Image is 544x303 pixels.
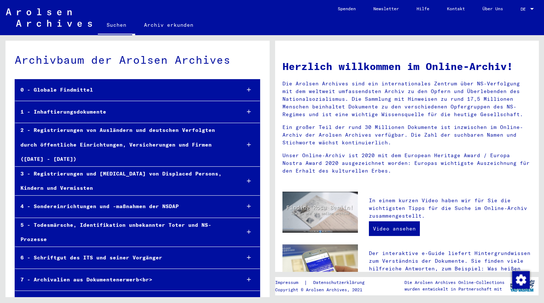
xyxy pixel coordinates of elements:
[15,218,234,247] div: 5 - Todesmärsche, Identifikation unbekannter Toter und NS-Prozesse
[282,123,532,147] p: Ein großer Teil der rund 30 Millionen Dokumente ist inzwischen im Online-Archiv der Arolsen Archi...
[512,271,530,289] img: Zustimmung ändern
[307,279,373,287] a: Datenschutzerklärung
[369,250,531,288] p: Der interaktive e-Guide liefert Hintergrundwissen zum Verständnis der Dokumente. Sie finden viele...
[15,83,234,97] div: 0 - Globale Findmittel
[275,287,373,293] p: Copyright © Arolsen Archives, 2021
[275,279,373,287] div: |
[508,277,536,295] img: yv_logo.png
[6,8,92,27] img: Arolsen_neg.svg
[521,7,529,12] span: DE
[15,123,234,166] div: 2 - Registrierungen von Ausländern und deutschen Verfolgten durch öffentliche Einrichtungen, Vers...
[282,244,358,295] img: eguide.jpg
[15,251,234,265] div: 6 - Schriftgut des ITS und seiner Vorgänger
[282,59,532,74] h1: Herzlich willkommen im Online-Archiv!
[369,197,531,220] p: In einem kurzen Video haben wir für Sie die wichtigsten Tipps für die Suche im Online-Archiv zusa...
[15,52,260,68] div: Archivbaum der Arolsen Archives
[512,271,529,288] div: Zustimmung ändern
[15,167,234,195] div: 3 - Registrierungen und [MEDICAL_DATA] von Displaced Persons, Kindern und Vermissten
[15,105,234,119] div: 1 - Inhaftierungsdokumente
[282,152,532,175] p: Unser Online-Archiv ist 2020 mit dem European Heritage Award / Europa Nostra Award 2020 ausgezeic...
[15,273,234,287] div: 7 - Archivalien aus Dokumentenerwerb<br>
[282,192,358,233] img: video.jpg
[275,279,304,287] a: Impressum
[404,279,504,286] p: Die Arolsen Archives Online-Collections
[369,221,420,236] a: Video ansehen
[282,80,532,118] p: Die Arolsen Archives sind ein internationales Zentrum über NS-Verfolgung mit dem weltweit umfasse...
[98,16,135,35] a: Suchen
[15,199,234,214] div: 4 - Sondereinrichtungen und -maßnahmen der NSDAP
[135,16,202,34] a: Archiv erkunden
[404,286,504,292] p: wurden entwickelt in Partnerschaft mit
